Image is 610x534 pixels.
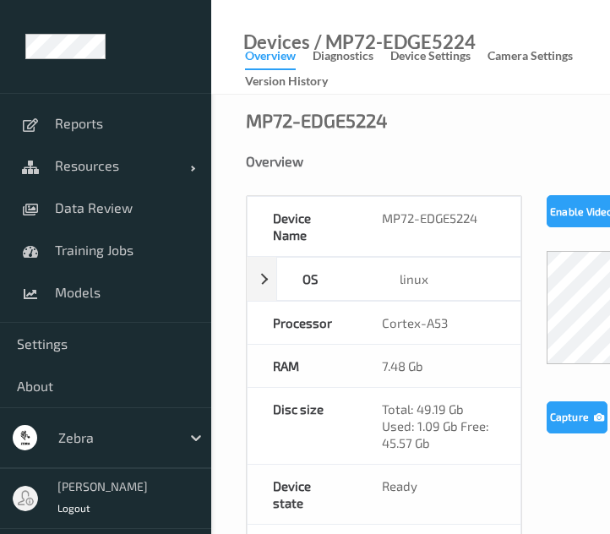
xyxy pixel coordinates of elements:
[277,258,374,300] div: OS
[245,47,296,70] div: Overview
[248,345,357,387] div: RAM
[487,47,573,68] div: Camera Settings
[248,197,357,256] div: Device Name
[313,47,373,68] div: Diagnostics
[245,70,345,94] a: Version History
[247,257,521,301] div: OSlinux
[357,197,520,256] div: MP72-EDGE5224
[357,465,520,524] div: Ready
[357,345,520,387] div: 7.48 Gb
[313,45,390,68] a: Diagnostics
[246,112,388,128] div: MP72-EDGE5224
[357,388,520,464] div: Total: 49.19 Gb Used: 1.09 Gb Free: 45.57 Gb
[248,302,357,344] div: Processor
[374,258,520,300] div: linux
[248,388,357,464] div: Disc size
[248,465,357,524] div: Device state
[243,34,310,51] a: Devices
[245,45,313,70] a: Overview
[390,47,471,68] div: Device Settings
[357,302,520,344] div: Cortex-A53
[310,34,476,51] div: / MP72-EDGE5224
[245,73,328,94] div: Version History
[547,401,607,433] button: Capture
[487,45,590,68] a: Camera Settings
[390,45,487,68] a: Device Settings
